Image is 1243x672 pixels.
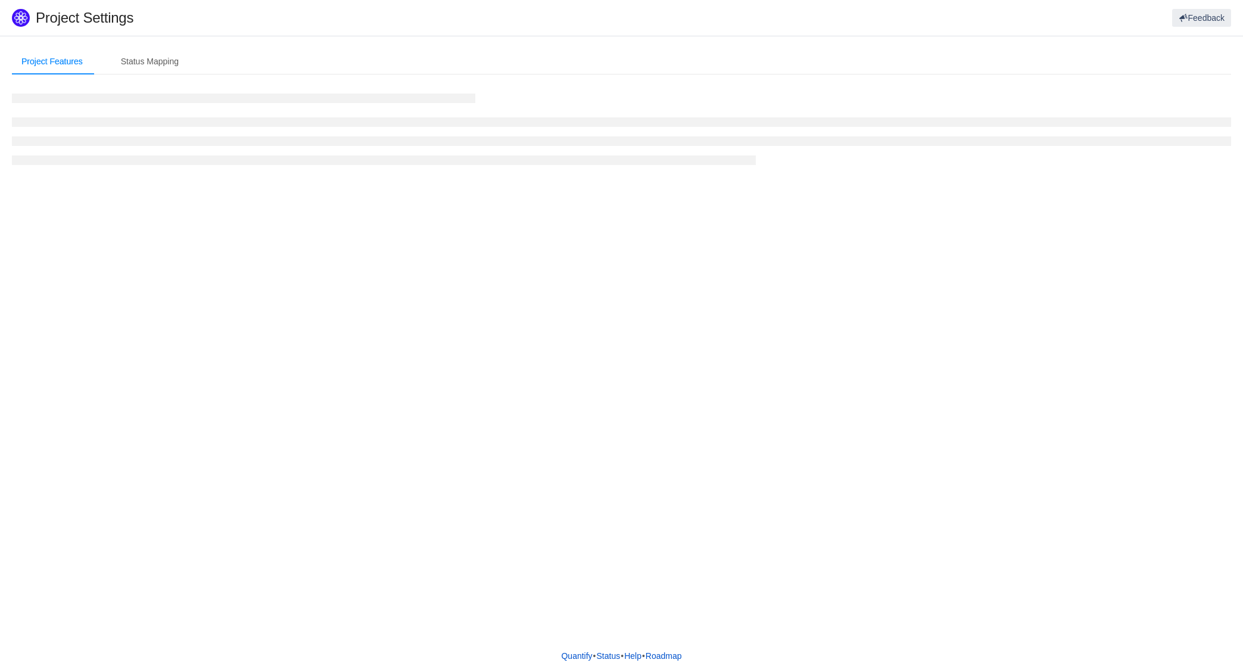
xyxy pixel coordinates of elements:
a: Roadmap [645,647,683,665]
button: Feedback [1172,9,1231,27]
span: • [621,651,624,661]
a: Quantify [560,647,593,665]
a: Status [596,647,621,665]
div: Project Features [12,48,92,75]
div: Status Mapping [111,48,188,75]
img: Quantify [12,9,30,27]
span: • [642,651,645,661]
a: Help [624,647,642,665]
span: • [593,651,596,661]
h1: Project Settings [36,9,743,27]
